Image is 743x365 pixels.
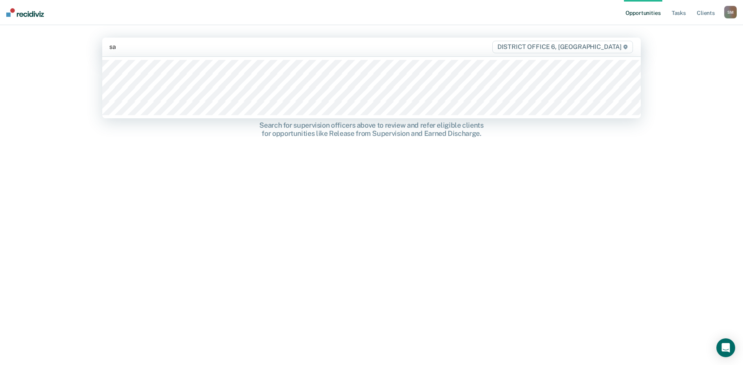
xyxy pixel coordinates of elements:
[724,6,737,18] div: S M
[492,41,633,53] span: DISTRICT OFFICE 6, [GEOGRAPHIC_DATA]
[6,8,44,17] img: Recidiviz
[246,121,497,138] div: Search for supervision officers above to review and refer eligible clients for opportunities like...
[716,338,735,357] div: Open Intercom Messenger
[724,6,737,18] button: SM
